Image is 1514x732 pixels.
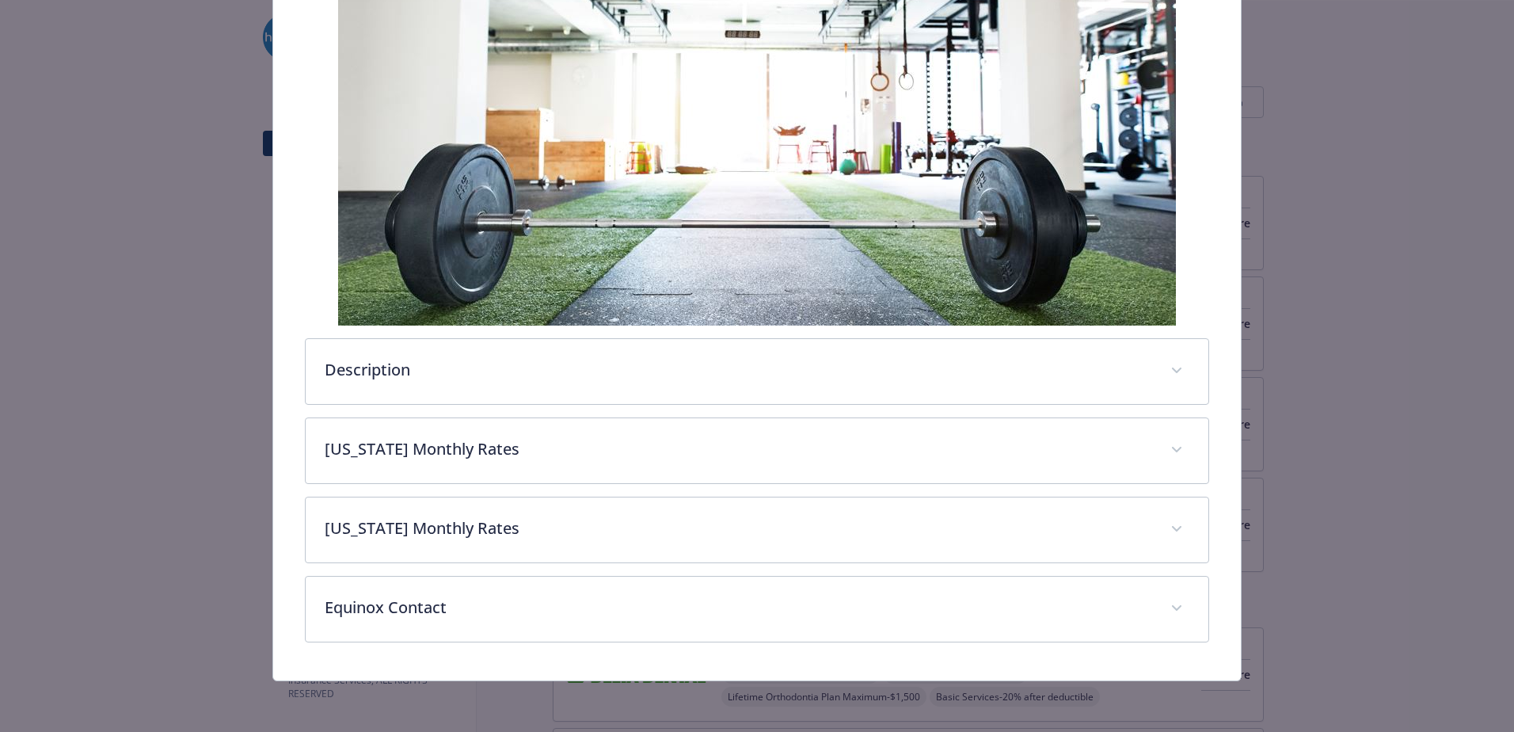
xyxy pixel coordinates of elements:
[325,437,1151,461] p: [US_STATE] Monthly Rates
[306,339,1208,404] div: Description
[306,577,1208,642] div: Equinox Contact
[325,517,1151,540] p: [US_STATE] Monthly Rates
[306,418,1208,483] div: [US_STATE] Monthly Rates
[325,358,1151,382] p: Description
[306,498,1208,562] div: [US_STATE] Monthly Rates
[325,596,1151,620] p: Equinox Contact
